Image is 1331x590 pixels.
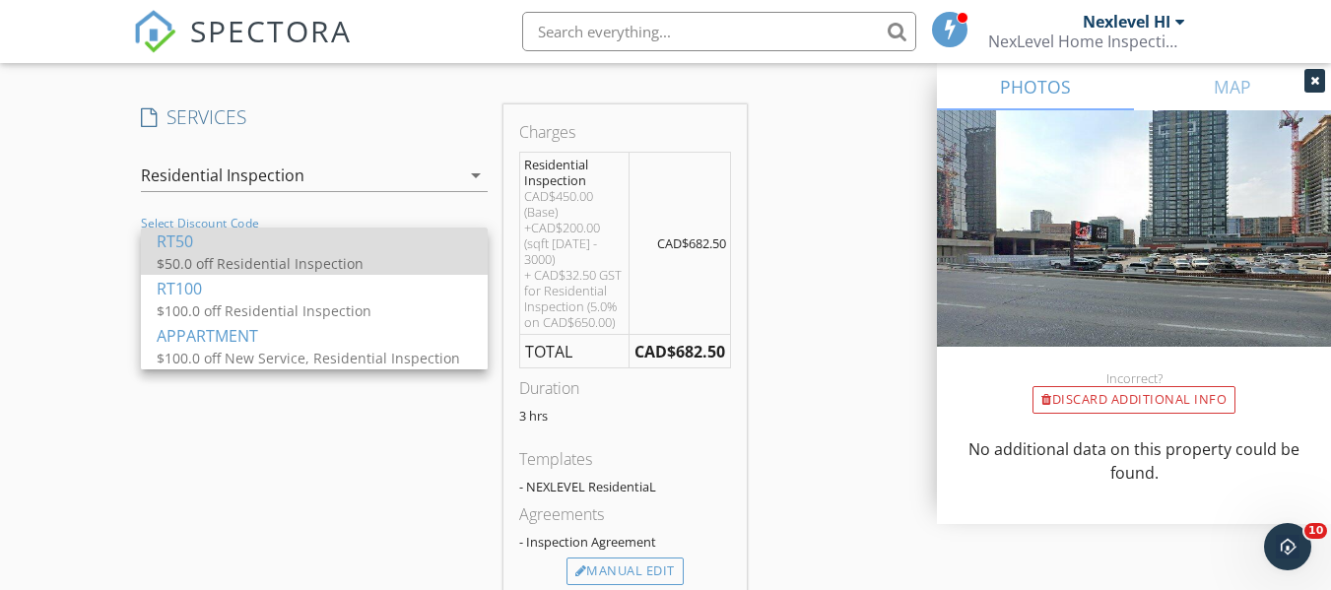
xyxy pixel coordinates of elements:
[566,557,684,585] div: Manual Edit
[519,376,731,400] div: Duration
[157,348,472,368] div: $100.0 off New Service, Residential Inspection
[522,12,916,51] input: Search everything...
[1264,523,1311,570] iframe: Intercom live chat
[519,534,731,550] div: - Inspection Agreement
[141,166,304,184] div: Residential Inspection
[157,229,472,253] div: RT50
[519,479,731,494] div: - NEXLEVEL ResidentiaL
[157,324,472,348] div: APPARTMENT
[524,188,625,330] div: CAD$450.00 (Base) +CAD$200.00 (sqft [DATE] - 3000) + CAD$32.50 GST for Residential Inspection (5....
[157,300,472,321] div: $100.0 off Residential Inspection
[133,27,352,68] a: SPECTORA
[937,63,1134,110] a: PHOTOS
[1032,386,1235,414] div: Discard Additional info
[519,334,629,368] td: TOTAL
[519,447,731,471] div: Templates
[961,437,1307,485] p: No additional data on this property could be found.
[519,502,731,526] div: Agreements
[988,32,1185,51] div: NexLevel Home Inspections
[937,370,1331,386] div: Incorrect?
[157,253,472,274] div: $50.0 off Residential Inspection
[141,104,488,130] h4: SERVICES
[519,120,731,144] div: Charges
[157,277,472,300] div: RT100
[519,408,731,424] p: 3 hrs
[464,164,488,187] i: arrow_drop_down
[634,341,725,362] strong: CAD$682.50
[133,10,176,53] img: The Best Home Inspection Software - Spectora
[1134,63,1331,110] a: MAP
[1304,523,1327,539] span: 10
[937,110,1331,394] img: streetview
[1083,12,1170,32] div: Nexlevel HI
[190,10,352,51] span: SPECTORA
[657,234,726,252] span: CAD$682.50
[524,157,625,188] div: Residential Inspection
